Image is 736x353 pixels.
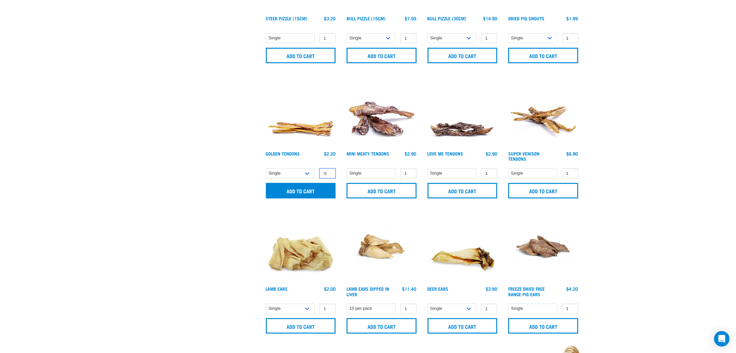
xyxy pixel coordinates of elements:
[562,304,578,314] input: 1
[324,286,336,291] div: $2.00
[483,16,497,21] div: $14.90
[508,152,539,160] a: Super Venison Tendons
[347,152,389,155] a: Mini Meaty Tendons
[481,33,497,43] input: 1
[324,151,336,156] div: $2.20
[264,75,338,148] img: 1293 Golden Tendons 01
[319,304,336,314] input: 1
[562,168,578,178] input: 1
[347,48,417,63] input: Add to cart
[507,210,580,283] img: Pigs Ears
[508,318,578,334] input: Add to cart
[567,286,578,291] div: $4.20
[266,48,336,63] input: Add to cart
[481,304,497,314] input: 1
[347,183,417,198] input: Add to cart
[266,287,288,290] a: Lamb Ears
[714,331,730,347] div: Open Intercom Messenger
[405,151,417,156] div: $2.90
[507,75,580,148] img: 1286 Super Tendons 01
[428,48,498,63] input: Add to cart
[508,183,578,198] input: Add to cart
[345,210,418,283] img: Lamb Ear Dipped Liver
[567,151,578,156] div: $6.90
[266,183,336,198] input: Add to cart
[266,152,300,155] a: Golden Tendons
[266,17,308,19] a: Steer Pizzle (15cm)
[345,75,418,148] img: 1289 Mini Tendons 01
[567,16,578,21] div: $1.99
[264,210,338,283] img: Pile Of Lamb Ears Treat For Pets
[426,210,499,283] img: A Deer Ear Treat For Pets
[428,318,498,334] input: Add to cart
[481,168,497,178] input: 1
[400,304,417,314] input: 1
[266,318,336,334] input: Add to cart
[319,33,336,43] input: 1
[562,33,578,43] input: 1
[347,17,386,19] a: Bull Pizzle (15cm)
[402,286,417,291] div: $11.40
[508,48,578,63] input: Add to cart
[428,287,449,290] a: Deer Ears
[508,287,545,295] a: Freeze Dried Free Range Pig Ears
[347,287,389,295] a: Lamb Ears Dipped in Liver
[324,16,336,21] div: $3.20
[428,152,463,155] a: Love Me Tendons
[508,17,544,19] a: Dried Pig Snouts
[428,183,498,198] input: Add to cart
[400,33,417,43] input: 1
[405,16,417,21] div: $7.50
[486,151,497,156] div: $2.90
[319,168,336,178] input: 1
[347,318,417,334] input: Add to cart
[426,75,499,148] img: Pile Of Love Tendons For Pets
[486,286,497,291] div: $3.90
[400,168,417,178] input: 1
[428,17,467,19] a: Bull Pizzle (30cm)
